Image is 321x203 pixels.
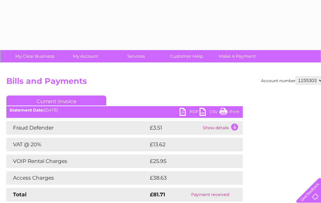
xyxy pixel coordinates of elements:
a: Make A Payment [210,50,265,62]
a: My Clear Business [7,50,62,62]
td: VOIP Rental Charges [6,155,148,168]
td: £3.51 [148,121,201,135]
a: Customer Help [159,50,214,62]
div: [DATE] [6,108,243,113]
a: Current Invoice [6,95,106,106]
td: £13.62 [148,138,229,151]
a: Services [109,50,163,62]
strong: Total [13,191,27,198]
td: VAT @ 20% [6,138,148,151]
td: Fraud Defender [6,121,148,135]
a: My Account [58,50,113,62]
a: Print [219,108,239,118]
strong: £81.71 [150,191,165,198]
a: PDF [179,108,199,118]
a: CSV [199,108,219,118]
td: Access Charges [6,171,148,185]
td: Payment received [177,188,243,201]
td: £38.63 [148,171,229,185]
td: £25.95 [148,155,229,168]
b: Statement Date: [10,108,44,113]
td: Show details [201,121,243,135]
